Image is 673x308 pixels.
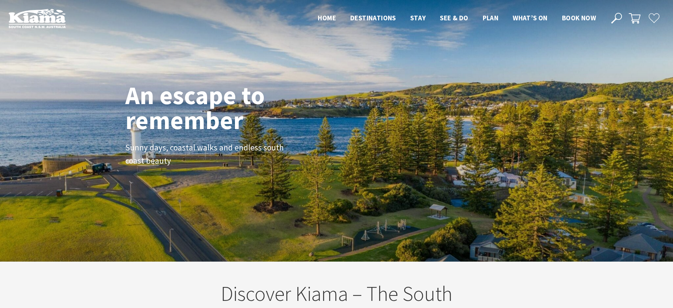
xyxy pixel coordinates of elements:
p: Sunny days, coastal walks and endless south coast beauty [125,141,286,168]
span: What’s On [513,14,548,22]
h1: An escape to remember [125,83,322,133]
nav: Main Menu [311,12,603,24]
span: Book now [562,14,596,22]
span: Plan [483,14,499,22]
span: Destinations [350,14,396,22]
img: Kiama Logo [9,9,66,28]
span: Home [318,14,336,22]
span: See & Do [440,14,468,22]
span: Stay [410,14,426,22]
